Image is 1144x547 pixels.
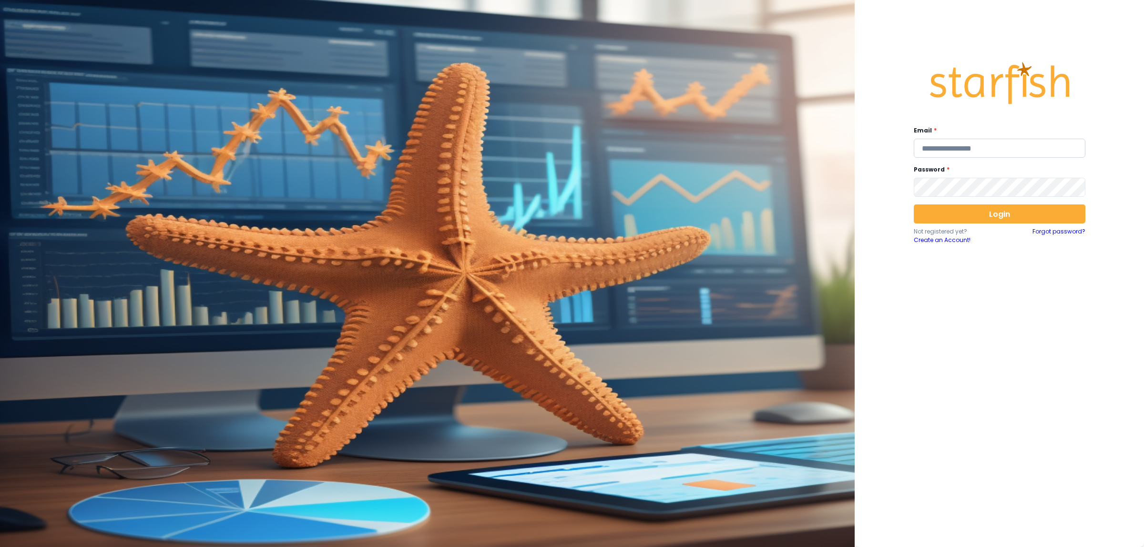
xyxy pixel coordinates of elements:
[914,227,1000,236] p: Not registered yet?
[914,236,1000,244] a: Create an Account!
[914,165,1080,174] label: Password
[1032,227,1085,244] a: Forgot password?
[914,126,1080,135] label: Email
[914,204,1085,223] button: Login
[928,53,1071,113] img: Logo.42cb71d561138c82c4ab.png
